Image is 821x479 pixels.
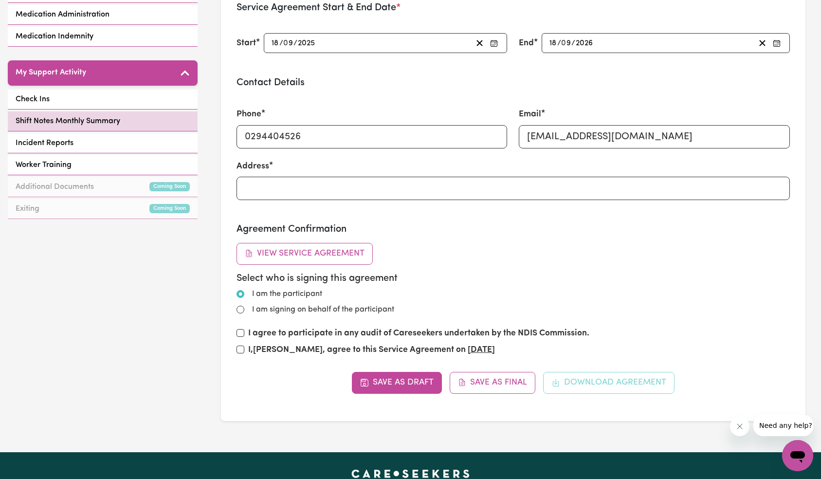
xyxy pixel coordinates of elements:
h5: My Support Activity [16,68,86,77]
input: -- [562,37,572,50]
label: Start [237,37,256,50]
span: Medication Indemnity [16,31,93,42]
h3: Contact Details [237,77,790,89]
span: Shift Notes Monthly Summary [16,115,120,127]
label: Phone [237,108,261,121]
button: View Service Agreement [237,243,373,264]
button: Save as Final [450,372,536,393]
a: Medication Indemnity [8,27,198,47]
strong: [PERSON_NAME] [253,346,323,354]
span: Worker Training [16,159,72,171]
label: I am signing on behalf of the participant [252,304,394,315]
span: 0 [561,39,566,47]
small: Coming Soon [149,182,190,191]
input: ---- [297,37,316,50]
span: / [293,39,297,48]
input: -- [549,37,557,50]
label: Address [237,160,269,173]
a: Shift Notes Monthly Summary [8,111,198,131]
a: ExitingComing Soon [8,199,198,219]
iframe: Message from company [753,415,813,436]
input: ---- [575,37,594,50]
span: Exiting [16,203,39,215]
u: [DATE] [468,346,495,354]
label: End [519,37,534,50]
span: Check Ins [16,93,50,105]
span: / [571,39,575,48]
span: Additional Documents [16,181,94,193]
input: -- [271,37,279,50]
a: Check Ins [8,90,198,110]
button: My Support Activity [8,60,198,86]
input: -- [284,37,293,50]
label: Email [519,108,541,121]
iframe: Button to launch messaging window [782,440,813,471]
span: 0 [283,39,288,47]
label: I agree to participate in any audit of Careseekers undertaken by the NDIS Commission. [248,327,589,340]
a: Careseekers home page [351,470,470,478]
label: I, , agree to this Service Agreement on [248,344,495,356]
span: / [279,39,283,48]
a: Worker Training [8,155,198,175]
span: Medication Administration [16,9,109,20]
span: / [557,39,561,48]
a: Additional DocumentsComing Soon [8,177,198,197]
label: I am the participant [252,288,322,300]
h3: Agreement Confirmation [237,223,790,235]
small: Coming Soon [149,204,190,213]
button: Save as Draft [352,372,442,393]
h5: Select who is signing this agreement [237,273,790,284]
a: Medication Administration [8,5,198,25]
h3: Service Agreement Start & End Date [237,2,790,14]
a: Incident Reports [8,133,198,153]
span: Incident Reports [16,137,73,149]
iframe: Close message [730,417,749,436]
